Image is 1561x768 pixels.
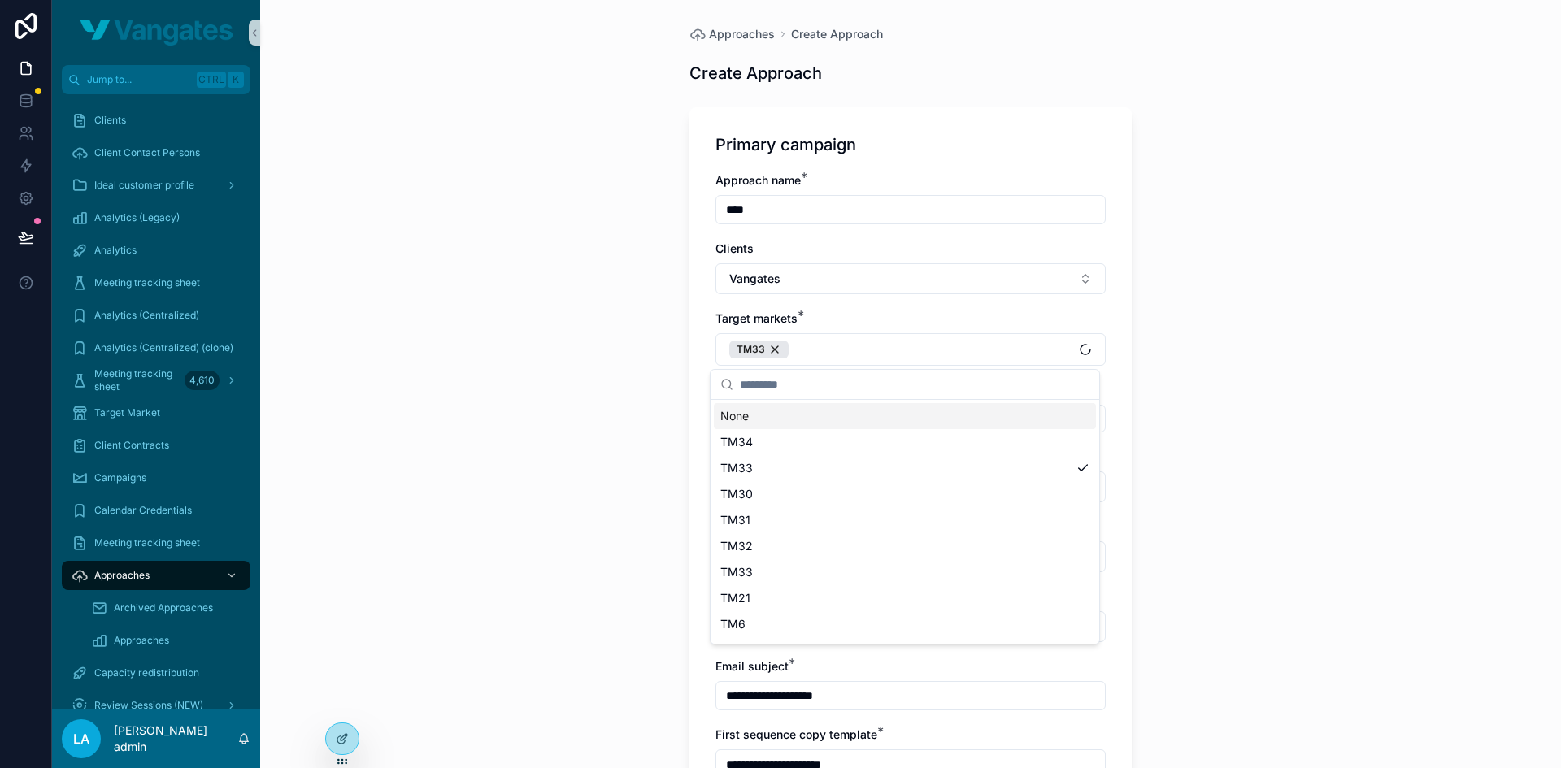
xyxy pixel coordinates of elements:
span: Clients [94,114,126,127]
span: Ideal customer profile [94,179,194,192]
span: Analytics (Centralized) (clone) [94,341,233,354]
a: Campaigns [62,463,250,492]
a: Approaches [81,626,250,655]
span: Email subject [715,659,789,673]
h1: Primary campaign [715,133,856,156]
span: TM33 [720,460,753,476]
span: Meeting tracking sheet [94,367,178,393]
span: First sequence copy template [715,727,877,741]
a: Ideal customer profile [62,171,250,200]
a: Approaches [62,561,250,590]
a: Analytics [62,236,250,265]
a: Approaches [689,26,775,42]
span: Analytics [94,244,137,257]
span: Calendar Credentials [94,504,192,517]
div: None [714,403,1096,429]
span: Capacity redistribution [94,666,199,679]
span: Archived Approaches [114,601,213,614]
span: K [229,73,242,86]
a: Target Market [62,398,250,427]
a: Client Contracts [62,431,250,460]
a: Analytics (Centralized) (clone) [62,333,250,362]
span: TM32 [720,538,753,554]
button: Select Button [715,333,1106,366]
button: Unselect 17435 [729,341,789,358]
span: Approaches [709,26,775,42]
span: Jump to... [87,73,190,86]
a: Meeting tracking sheet [62,268,250,297]
span: TM33 [720,564,753,580]
p: [PERSON_NAME] admin [114,722,237,755]
span: la [73,729,89,748]
span: Analytics (Legacy) [94,211,180,224]
span: TM31 [720,512,750,528]
a: Analytics (Centralized) [62,301,250,330]
span: TM33 [737,343,765,356]
a: Capacity redistribution [62,658,250,688]
span: TM30 [720,486,753,502]
button: Jump to...CtrlK [62,65,250,94]
div: scrollable content [52,94,260,709]
a: Meeting tracking sheet [62,528,250,558]
span: Review Sessions (NEW) [94,699,203,712]
a: Review Sessions (NEW) [62,691,250,720]
a: Clients [62,106,250,135]
div: Suggestions [711,400,1099,644]
div: 4,610 [185,371,220,390]
img: App logo [80,20,233,46]
a: Client Contact Persons [62,138,250,167]
a: Create Approach [791,26,883,42]
span: Vangates [729,271,780,287]
span: Ctrl [197,72,226,88]
span: Client Contracts [94,439,169,452]
a: Analytics (Legacy) [62,203,250,232]
h1: Create Approach [689,62,822,85]
span: Approach name [715,173,801,187]
span: Approaches [94,569,150,582]
span: Target markets [715,311,798,325]
span: Approaches [114,634,169,647]
span: TM34 [720,434,753,450]
span: Analytics (Centralized) [94,309,199,322]
a: Calendar Credentials [62,496,250,525]
span: TM7 [720,642,745,658]
a: Archived Approaches [81,593,250,623]
span: Target Market [94,406,160,419]
span: Clients [715,241,754,255]
a: Meeting tracking sheet4,610 [62,366,250,395]
span: TM6 [720,616,746,632]
span: Meeting tracking sheet [94,536,200,549]
span: Meeting tracking sheet [94,276,200,289]
button: Select Button [715,263,1106,294]
span: Campaigns [94,471,146,484]
span: TM21 [720,590,750,606]
span: Client Contact Persons [94,146,200,159]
